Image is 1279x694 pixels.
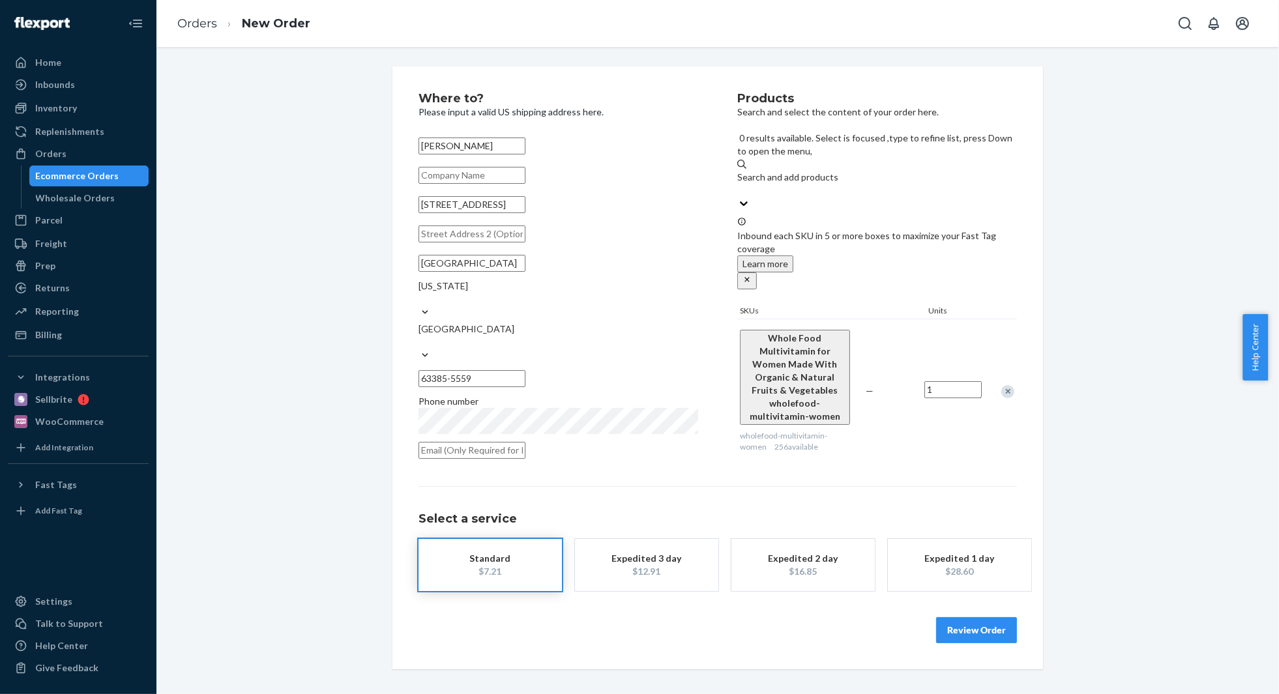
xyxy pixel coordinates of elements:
[737,132,1017,158] p: 0 results available. Select is focused ,type to refine list, press Down to open the menu,
[595,565,699,578] div: $12.91
[8,474,149,495] button: Fast Tags
[575,539,718,591] button: Expedited 3 day$12.91
[8,52,149,73] a: Home
[36,192,115,205] div: Wholesale Orders
[737,106,1017,119] p: Search and select the content of your order here.
[866,385,874,396] span: —
[1172,10,1198,36] button: Open Search Box
[35,661,98,674] div: Give Feedback
[35,102,77,115] div: Inventory
[419,225,525,242] input: Street Address 2 (Optional)
[751,565,855,578] div: $16.85
[737,171,1017,184] div: Search and add products
[740,431,827,452] span: wholefood-multivitamin-women
[419,280,698,293] div: [US_STATE]
[35,237,67,250] div: Freight
[774,442,818,452] span: 256 available
[35,125,104,138] div: Replenishments
[595,552,699,565] div: Expedited 3 day
[419,167,525,184] input: Company Name
[1242,314,1268,381] button: Help Center
[737,272,757,289] button: close
[1201,10,1227,36] button: Open notifications
[8,210,149,231] a: Parcel
[907,565,1012,578] div: $28.60
[8,389,149,410] a: Sellbrite
[167,5,321,43] ol: breadcrumbs
[8,233,149,254] a: Freight
[35,259,55,272] div: Prep
[35,595,72,608] div: Settings
[888,539,1031,591] button: Expedited 1 day$28.60
[36,169,119,182] div: Ecommerce Orders
[750,332,840,422] span: Whole Food Multivitamin for Women Made With Organic & Natural Fruits & Vegetables wholefood-multi...
[8,301,149,322] a: Reporting
[438,552,542,565] div: Standard
[35,639,88,652] div: Help Center
[8,74,149,95] a: Inbounds
[419,93,698,106] h2: Where to?
[8,367,149,388] button: Integrations
[35,282,70,295] div: Returns
[35,328,62,341] div: Billing
[8,500,149,521] a: Add Fast Tag
[35,415,104,428] div: WooCommerce
[737,255,793,272] button: Learn more
[926,305,984,319] div: Units
[1001,385,1014,398] div: Remove Item
[123,10,149,36] button: Close Navigation
[419,370,525,387] input: ZIP Code
[35,78,75,91] div: Inbounds
[177,16,217,31] a: Orders
[737,216,1017,289] div: Inbound each SKU in 5 or more boxes to maximize your Fast Tag coverage
[8,658,149,678] button: Give Feedback
[35,393,72,406] div: Sellbrite
[8,121,149,142] a: Replenishments
[35,617,103,630] div: Talk to Support
[751,552,855,565] div: Expedited 2 day
[8,613,149,634] a: Talk to Support
[419,255,525,272] input: City
[29,188,149,209] a: Wholesale Orders
[35,442,93,453] div: Add Integration
[8,437,149,458] a: Add Integration
[35,478,77,491] div: Fast Tags
[924,381,982,398] input: Quantity
[8,143,149,164] a: Orders
[29,166,149,186] a: Ecommerce Orders
[731,539,875,591] button: Expedited 2 day$16.85
[35,147,66,160] div: Orders
[8,635,149,656] a: Help Center
[740,330,850,425] button: Whole Food Multivitamin for Women Made With Organic & Natural Fruits & Vegetables wholefood-multi...
[737,305,926,319] div: SKUs
[419,137,525,154] input: First & Last Name
[419,106,698,119] p: Please input a valid US shipping address here.
[419,336,420,349] input: [GEOGRAPHIC_DATA]
[35,56,61,69] div: Home
[419,513,1017,526] h1: Select a service
[8,98,149,119] a: Inventory
[8,325,149,345] a: Billing
[936,617,1017,643] button: Review Order
[35,214,63,227] div: Parcel
[35,505,82,516] div: Add Fast Tag
[419,196,525,213] input: Street Address
[14,17,70,30] img: Flexport logo
[419,442,525,459] input: Email (Only Required for International)
[8,591,149,612] a: Settings
[419,396,478,407] span: Phone number
[438,565,542,578] div: $7.21
[907,552,1012,565] div: Expedited 1 day
[419,539,562,591] button: Standard$7.21
[419,323,698,336] div: [GEOGRAPHIC_DATA]
[35,371,90,384] div: Integrations
[737,93,1017,106] h2: Products
[1229,10,1256,36] button: Open account menu
[35,305,79,318] div: Reporting
[242,16,310,31] a: New Order
[8,411,149,432] a: WooCommerce
[8,255,149,276] a: Prep
[419,293,420,306] input: [US_STATE]
[8,278,149,298] a: Returns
